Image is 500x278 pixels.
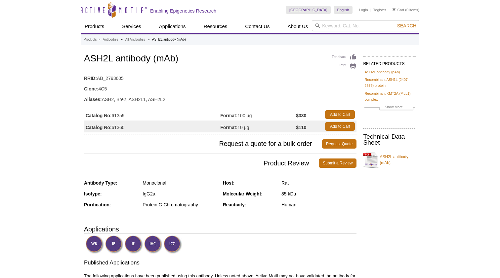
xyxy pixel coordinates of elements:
a: Applications [155,20,190,33]
a: Show More [364,104,415,112]
a: Recombinant ASH1L (2407-2579) protein [364,77,415,88]
a: Request Quote [322,139,357,149]
span: Product Review [84,158,319,168]
h1: ASH2L antibody (mAb) [84,53,356,65]
a: [GEOGRAPHIC_DATA] [286,6,331,14]
strong: Aliases: [84,96,102,102]
a: Resources [200,20,231,33]
img: Immunoprecipitation Validated [105,235,123,254]
a: Register [372,8,386,12]
a: Products [81,20,108,33]
strong: $110 [296,124,306,130]
input: Keyword, Cat. No. [312,20,419,31]
span: Search [397,23,416,28]
img: Western Blot Validated [86,235,104,254]
strong: Format: [220,113,237,119]
button: Search [395,23,418,29]
strong: Molecular Weight: [223,191,263,196]
strong: Reactivity: [223,202,246,207]
h3: Published Applications [84,259,356,268]
a: All Antibodies [125,37,145,43]
strong: Format: [220,124,237,130]
a: Products [84,37,97,43]
img: Immunocytochemistry Validated [164,235,182,254]
a: Add to Cart [325,110,355,119]
div: Monoclonal [143,180,218,186]
div: IgG2a [143,191,218,197]
td: 61359 [84,109,220,121]
strong: Antibody Type: [84,180,117,186]
strong: Clone: [84,86,99,92]
strong: Host: [223,180,235,186]
strong: Isotype: [84,191,102,196]
a: Services [118,20,145,33]
a: Recombinant KMT2A (MLL1) complex [364,90,415,102]
strong: $330 [296,113,306,119]
h2: Enabling Epigenetics Research [150,8,216,14]
h2: RELATED PRODUCTS [363,56,416,68]
div: Human [281,202,356,208]
strong: RRID: [84,75,97,81]
div: Protein G Chromatography [143,202,218,208]
a: ASH2L antibody (pAb) [364,69,400,75]
td: 61360 [84,121,220,132]
li: ASH2L antibody (mAb) [152,38,186,41]
a: ASH2L antibody (mAb) [363,150,416,170]
td: 10 µg [220,121,296,132]
h2: Technical Data Sheet [363,134,416,146]
strong: Catalog No: [86,124,112,130]
td: ASH2, Bre2, ASH2L1, ASH2L2 [84,92,356,103]
img: Your Cart [393,8,396,11]
div: Rat [281,180,356,186]
a: Add to Cart [325,122,355,131]
strong: Catalog No: [86,113,112,119]
h3: Applications [84,224,356,234]
strong: Purification: [84,202,111,207]
a: Cart [393,8,404,12]
img: Immunofluorescence Validated [125,235,143,254]
img: Immunohistochemistry Validated [144,235,162,254]
a: English [334,6,353,14]
a: Login [359,8,368,12]
td: 4C5 [84,82,356,92]
li: » [98,38,100,41]
a: Contact Us [241,20,273,33]
td: AB_2793605 [84,71,356,82]
div: 85 kDa [281,191,356,197]
a: Antibodies [103,37,118,43]
a: Feedback [332,53,356,61]
li: » [121,38,123,41]
li: | [370,6,371,14]
td: 100 µg [220,109,296,121]
a: About Us [284,20,312,33]
span: Request a quote for a bulk order [84,139,322,149]
li: » [147,38,149,41]
li: (0 items) [393,6,419,14]
a: Print [332,62,356,70]
a: Submit a Review [319,158,356,168]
